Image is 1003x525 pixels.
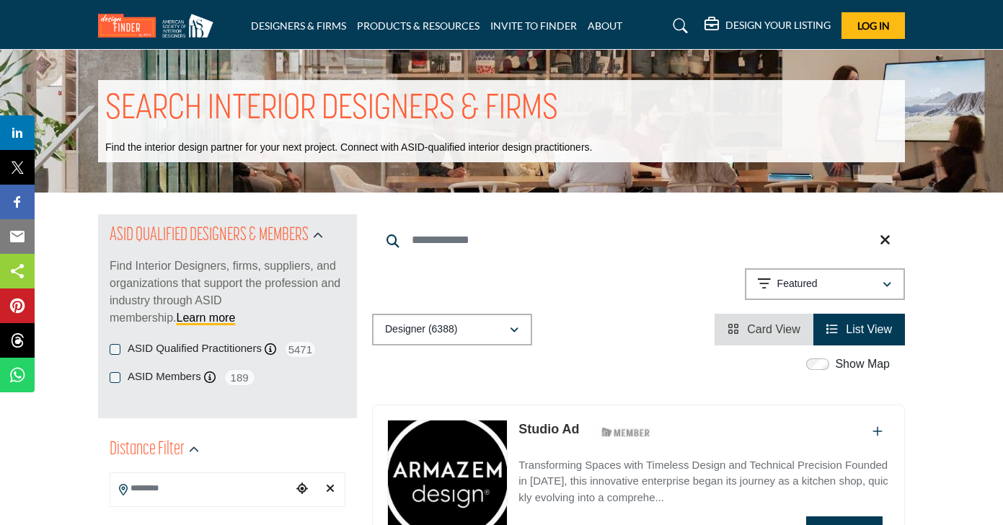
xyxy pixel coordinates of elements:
[105,141,592,155] p: Find the interior design partner for your next project. Connect with ASID-qualified interior desi...
[728,323,800,335] a: View Card
[320,474,341,505] div: Clear search location
[251,19,346,32] a: DESIGNERS & FIRMS
[704,17,831,35] div: DESIGN YOUR LISTING
[490,19,577,32] a: INVITE TO FINDER
[857,19,890,32] span: Log In
[110,437,185,463] h2: Distance Filter
[518,457,890,506] p: Transforming Spaces with Timeless Design and Technical Precision Founded in [DATE], this innovati...
[588,19,622,32] a: ABOUT
[518,449,890,506] a: Transforming Spaces with Timeless Design and Technical Precision Founded in [DATE], this innovati...
[725,19,831,32] h5: DESIGN YOUR LISTING
[372,223,905,257] input: Search Keyword
[98,14,221,37] img: Site Logo
[292,474,313,505] div: Choose your current location
[284,340,317,358] span: 5471
[385,322,457,337] p: Designer (6388)
[835,356,890,373] label: Show Map
[841,12,905,39] button: Log In
[176,312,235,324] a: Learn more
[777,277,818,291] p: Featured
[110,372,120,383] input: ASID Members checkbox
[518,422,579,436] a: Studio Ad
[110,344,120,355] input: ASID Qualified Practitioners checkbox
[747,323,800,335] span: Card View
[372,314,532,345] button: Designer (6388)
[128,369,201,385] label: ASID Members
[224,369,256,387] span: 189
[518,420,579,439] p: Studio Ad
[110,475,292,503] input: Search Location
[105,87,558,132] h1: SEARCH INTERIOR DESIGNERS & FIRMS
[813,314,905,345] li: List View
[659,14,697,37] a: Search
[826,323,892,335] a: View List
[846,323,892,335] span: List View
[872,425,883,438] a: Add To List
[593,423,658,441] img: ASID Members Badge Icon
[128,340,262,357] label: ASID Qualified Practitioners
[715,314,813,345] li: Card View
[110,223,309,249] h2: ASID QUALIFIED DESIGNERS & MEMBERS
[357,19,480,32] a: PRODUCTS & RESOURCES
[745,268,905,300] button: Featured
[110,257,345,327] p: Find Interior Designers, firms, suppliers, and organizations that support the profession and indu...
